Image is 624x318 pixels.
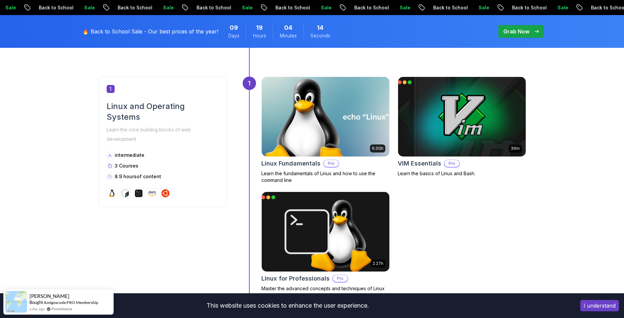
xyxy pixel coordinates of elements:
[261,159,321,168] h2: Linux Fundamentals
[29,293,70,299] span: [PERSON_NAME]
[139,4,160,11] p: Sale
[261,77,390,184] a: Linux Fundamentals card6.00hLinux FundamentalsProLearn the fundamentals of Linux and how to use t...
[44,300,98,305] a: Amigoscode PRO Membership
[135,189,143,197] img: terminal logo
[261,274,330,283] h2: Linux for Professionals
[330,4,375,11] p: Back to School
[284,23,292,32] span: 4 Minutes
[5,298,570,313] div: This website uses cookies to enhance the user experience.
[172,4,218,11] p: Back to School
[218,4,239,11] p: Sale
[454,4,476,11] p: Sale
[243,77,256,90] div: 1
[115,173,161,180] p: 8.9 hours of content
[533,4,554,11] p: Sale
[262,192,389,272] img: Linux for Professionals card
[445,160,459,167] p: Pro
[580,300,619,311] button: Accept cookies
[503,27,529,35] p: Grab Now
[115,163,138,169] span: 3 Courses
[261,285,390,305] p: Master the advanced concepts and techniques of Linux with our comprehensive course designed for p...
[121,189,129,197] img: bash logo
[488,4,533,11] p: Back to School
[29,306,45,312] span: a day ago
[261,192,390,305] a: Linux for Professionals card2.27hLinux for ProfessionalsProMaster the advanced concepts and techn...
[5,291,27,313] img: provesource social proof notification image
[256,23,263,32] span: 19 Hours
[375,4,397,11] p: Sale
[148,189,156,197] img: aws logo
[230,23,238,32] span: 9 Days
[82,27,218,35] p: 🔥 Back to School Sale - Our best prices of the year!
[324,160,339,167] p: Pro
[251,4,296,11] p: Back to School
[228,32,239,39] span: Days
[310,32,330,39] span: Seconds
[261,170,390,184] p: Learn the fundamentals of Linux and how to use the command line
[108,189,116,197] img: linux logo
[258,75,392,158] img: Linux Fundamentals card
[373,261,383,266] p: 2.27h
[60,4,81,11] p: Sale
[372,146,383,151] p: 6.00h
[511,146,520,151] p: 39m
[161,189,169,197] img: ubuntu logo
[333,275,348,282] p: Pro
[29,300,43,305] span: Bought
[107,101,218,122] h2: Linux and Operating Systems
[317,23,324,32] span: 14 Seconds
[296,4,318,11] p: Sale
[567,4,612,11] p: Back to School
[14,4,60,11] p: Back to School
[398,159,441,168] h2: VIM Essentials
[280,32,297,39] span: Minutes
[107,85,115,93] span: 1
[93,4,139,11] p: Back to School
[253,32,266,39] span: Hours
[398,170,526,177] p: Learn the basics of Linux and Bash.
[409,4,454,11] p: Back to School
[107,125,218,144] p: Learn the core building blocks of web development
[115,152,144,158] p: intermediate
[51,306,72,312] a: ProveSource
[398,77,526,177] a: VIM Essentials card39mVIM EssentialsProLearn the basics of Linux and Bash.
[398,77,526,156] img: VIM Essentials card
